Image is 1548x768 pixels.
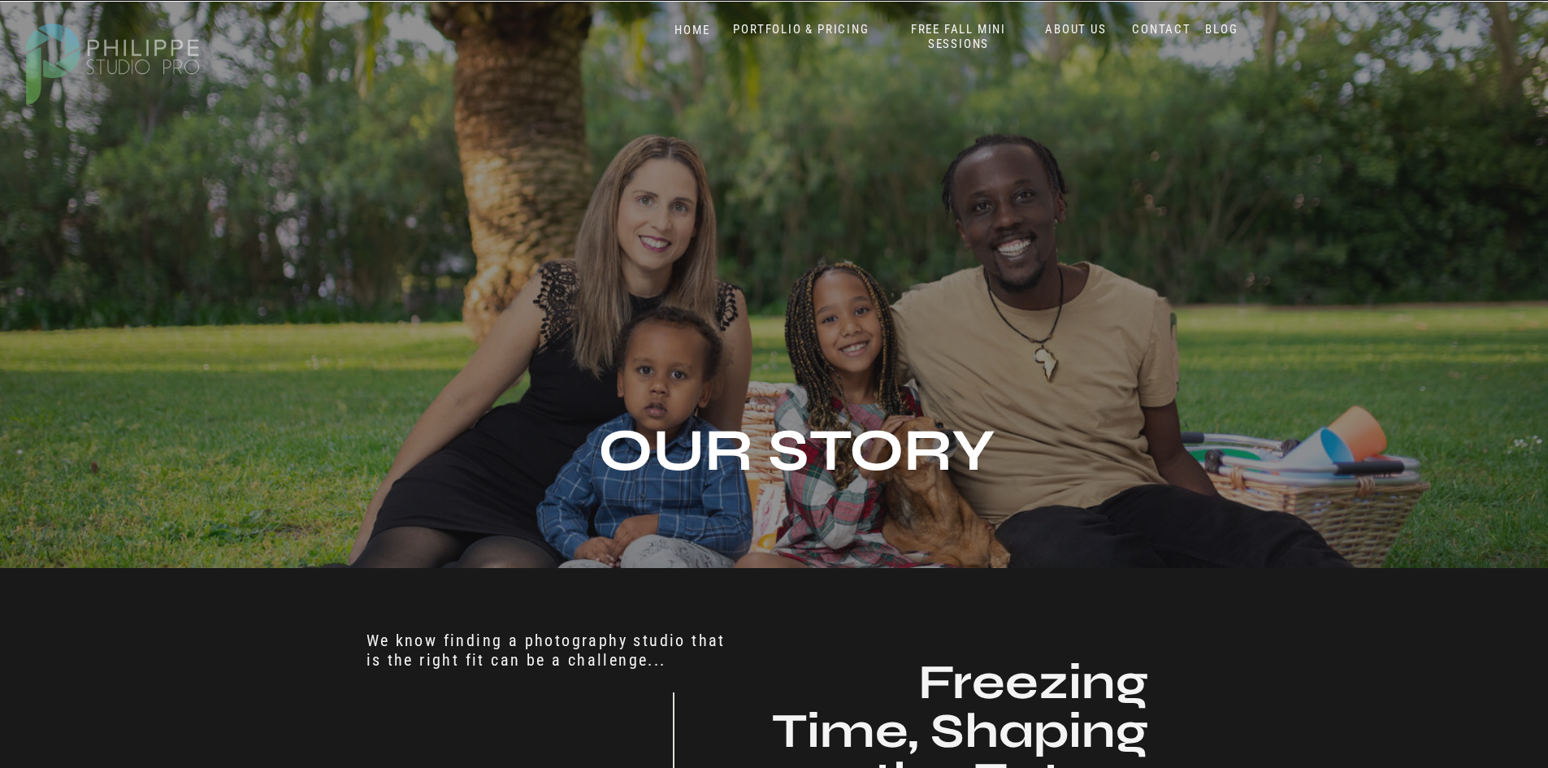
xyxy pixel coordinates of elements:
a: ABOUT US [1042,22,1111,37]
a: HOME [658,23,727,38]
h2: We know finding a photography studio that is the right fit can be a challenge... [366,631,731,668]
a: FREE FALL MINI SESSIONS [891,22,1026,52]
a: BLOG [1202,22,1242,37]
h1: Our Story [378,421,1216,541]
a: CONTACT [1129,22,1195,37]
a: PORTFOLIO & PRICING [727,22,876,37]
